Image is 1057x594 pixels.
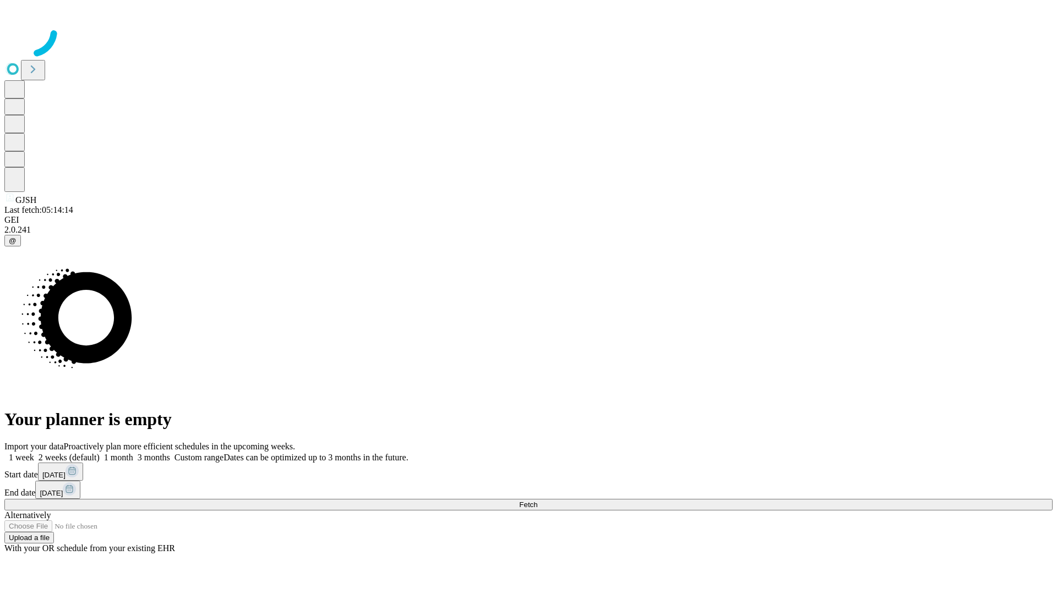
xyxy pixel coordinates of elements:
[4,481,1053,499] div: End date
[15,195,36,205] span: GJSH
[4,215,1053,225] div: GEI
[4,205,73,215] span: Last fetch: 05:14:14
[9,453,34,462] span: 1 week
[4,409,1053,430] h1: Your planner is empty
[104,453,133,462] span: 1 month
[42,471,66,479] span: [DATE]
[4,532,54,543] button: Upload a file
[175,453,224,462] span: Custom range
[4,499,1053,510] button: Fetch
[40,489,63,497] span: [DATE]
[39,453,100,462] span: 2 weeks (default)
[4,543,175,553] span: With your OR schedule from your existing EHR
[35,481,80,499] button: [DATE]
[138,453,170,462] span: 3 months
[4,235,21,246] button: @
[4,510,51,520] span: Alternatively
[64,442,295,451] span: Proactively plan more efficient schedules in the upcoming weeks.
[4,463,1053,481] div: Start date
[224,453,408,462] span: Dates can be optimized up to 3 months in the future.
[9,237,17,245] span: @
[38,463,83,481] button: [DATE]
[519,501,537,509] span: Fetch
[4,225,1053,235] div: 2.0.241
[4,442,64,451] span: Import your data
